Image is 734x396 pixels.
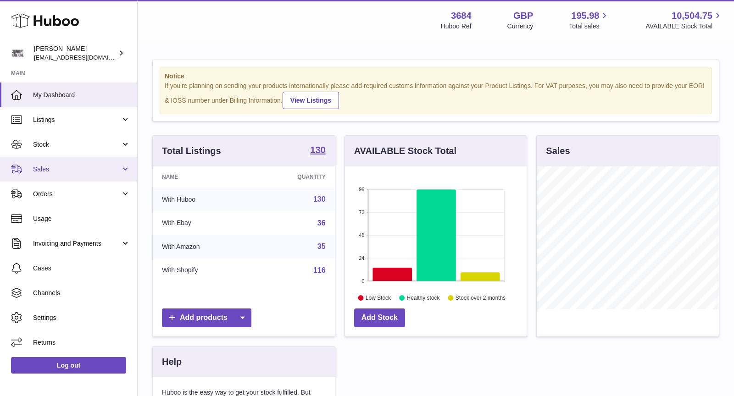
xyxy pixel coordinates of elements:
span: Channels [33,289,130,297]
div: Currency [507,22,534,31]
th: Name [153,166,252,187]
a: 35 [317,242,326,250]
text: 24 [359,255,364,261]
strong: GBP [513,10,533,22]
div: Huboo Ref [441,22,472,31]
span: Total sales [569,22,610,31]
h3: Sales [546,145,570,157]
span: Settings [33,313,130,322]
text: 72 [359,209,364,215]
a: 130 [310,145,325,156]
span: Orders [33,190,121,198]
text: 96 [359,187,364,192]
text: Low Stock [366,295,391,301]
span: Usage [33,214,130,223]
span: [EMAIL_ADDRESS][DOMAIN_NAME] [34,54,135,61]
a: 116 [313,266,326,274]
strong: 3684 [451,10,472,22]
td: With Shopify [153,258,252,282]
th: Quantity [252,166,335,187]
td: With Ebay [153,211,252,235]
text: 0 [361,278,364,284]
h3: Total Listings [162,145,221,157]
a: 130 [313,195,326,203]
span: 195.98 [571,10,599,22]
a: Log out [11,357,126,374]
span: Cases [33,264,130,273]
a: 195.98 Total sales [569,10,610,31]
a: View Listings [283,92,339,109]
img: theinternationalventure@gmail.com [11,46,25,60]
a: Add products [162,308,251,327]
span: 10,504.75 [672,10,712,22]
span: Listings [33,115,121,124]
td: With Huboo [153,187,252,211]
span: Returns [33,338,130,347]
div: [PERSON_NAME] [34,44,117,62]
h3: AVAILABLE Stock Total [354,145,456,157]
a: Add Stock [354,308,405,327]
span: Stock [33,140,121,149]
text: Healthy stock [406,295,440,301]
div: If you're planning on sending your products internationally please add required customs informati... [165,82,707,109]
text: 48 [359,232,364,238]
span: AVAILABLE Stock Total [645,22,723,31]
strong: 130 [310,145,325,154]
text: Stock over 2 months [456,295,506,301]
a: 10,504.75 AVAILABLE Stock Total [645,10,723,31]
a: 36 [317,219,326,227]
strong: Notice [165,72,707,81]
h3: Help [162,356,182,368]
td: With Amazon [153,235,252,258]
span: Invoicing and Payments [33,239,121,248]
span: My Dashboard [33,91,130,99]
span: Sales [33,165,121,174]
